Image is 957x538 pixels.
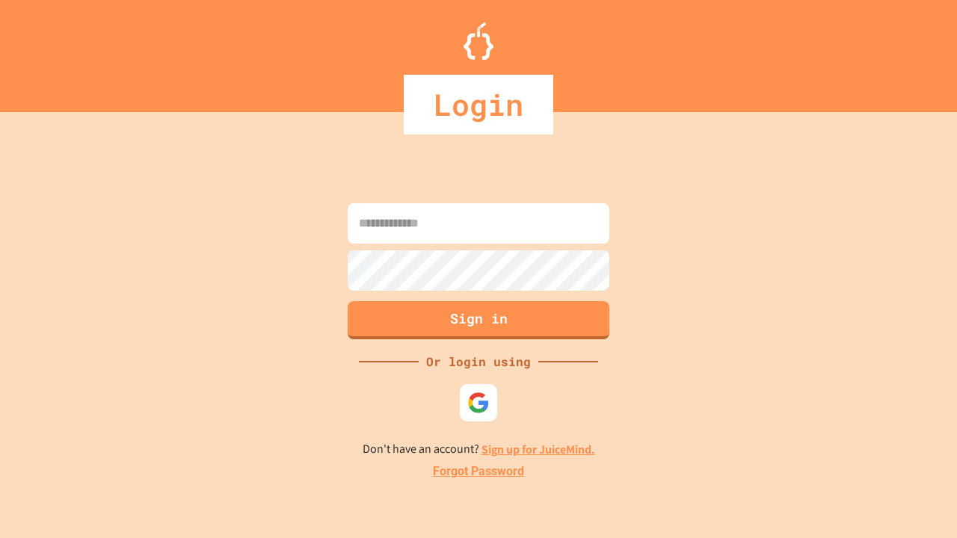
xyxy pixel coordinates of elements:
[419,353,538,371] div: Or login using
[481,442,595,457] a: Sign up for JuiceMind.
[433,463,524,480] a: Forgot Password
[348,301,609,339] button: Sign in
[404,75,553,134] div: Login
[363,440,595,459] p: Don't have an account?
[467,392,490,414] img: google-icon.svg
[464,22,493,60] img: Logo.svg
